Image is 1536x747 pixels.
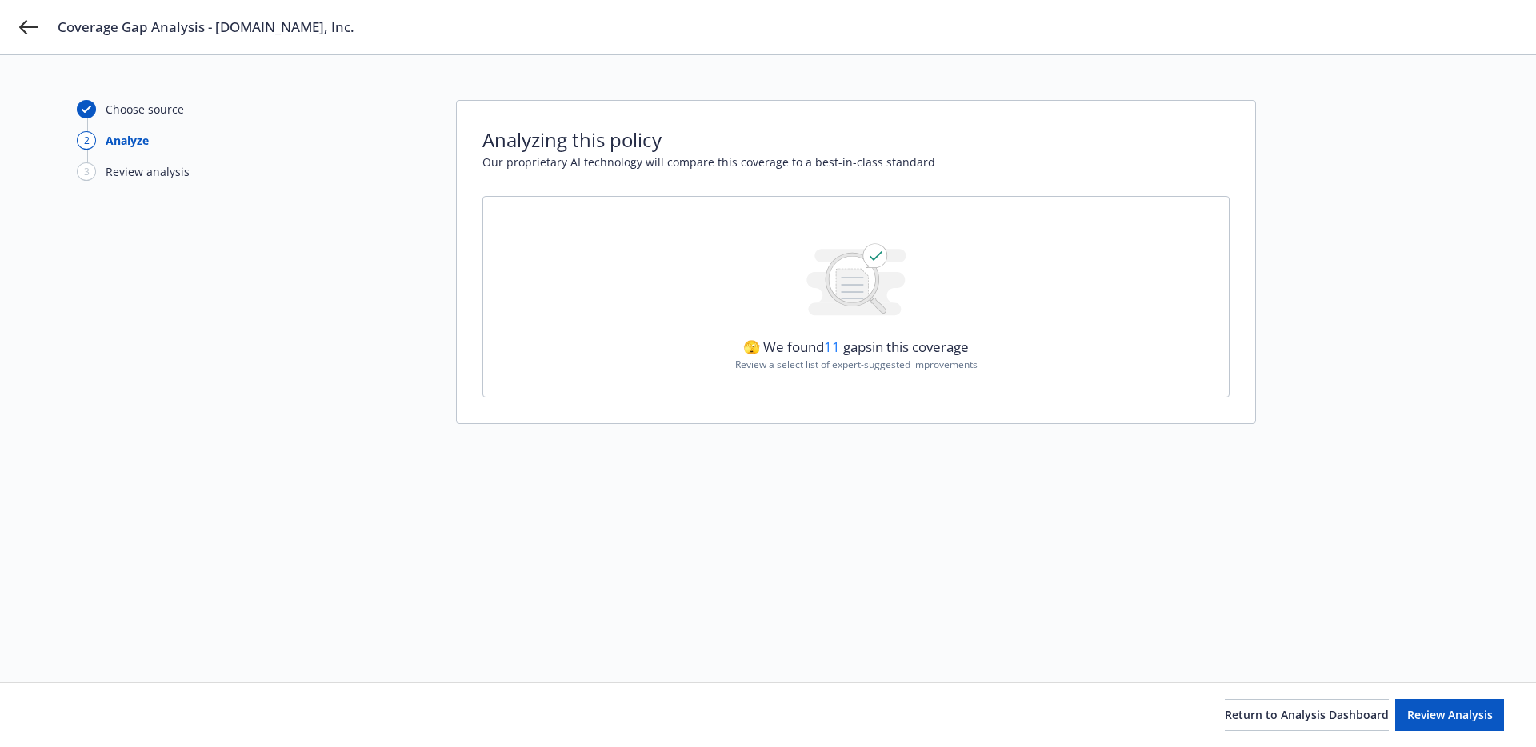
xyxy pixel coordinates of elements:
span: Review Analysis [1407,707,1493,722]
span: 11 [824,338,840,356]
span: Analyzing this policy [482,126,1230,154]
span: Review a select list of expert-suggested improvements [735,358,978,371]
span: Return to Analysis Dashboard [1225,707,1389,722]
button: Return to Analysis Dashboard [1225,699,1389,731]
div: Review analysis [106,163,190,180]
button: Review Analysis [1395,699,1504,731]
div: Analyze [106,132,149,149]
div: 2 [77,131,96,150]
span: Our proprietary AI technology will compare this coverage to a best-in-class standard [482,154,1230,170]
div: 3 [77,162,96,181]
div: Choose source [106,101,184,118]
span: Coverage Gap Analysis - [DOMAIN_NAME], Inc. [58,18,354,37]
span: 🫣 We found gaps in this coverage [743,338,969,356]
